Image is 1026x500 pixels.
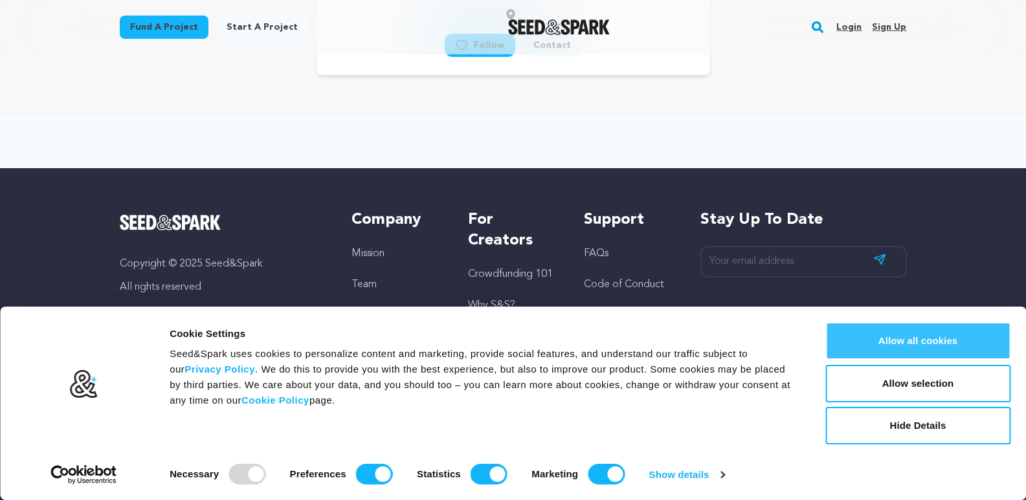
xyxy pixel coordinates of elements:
a: Fund a project [120,16,208,39]
strong: Necessary [170,468,219,479]
h5: Company [351,210,441,230]
p: All rights reserved [120,279,326,295]
a: Mission [351,248,385,259]
p: Copyright © 2025 Seed&Spark [120,256,326,272]
a: Start a project [216,16,308,39]
h5: For Creators [468,210,558,251]
a: Why S&S? [468,300,515,310]
a: Cookie Policy [241,395,309,406]
a: Seed&Spark Homepage [508,19,610,35]
div: Seed&Spark uses cookies to personalize content and marketing, provide social features, and unders... [170,346,796,408]
input: Your email address [700,246,907,277]
a: Team [351,279,377,290]
h5: Support [584,210,674,230]
a: Seed&Spark Homepage [120,215,326,230]
a: Login [836,17,862,38]
strong: Marketing [531,468,578,479]
a: Show details [649,465,724,484]
strong: Statistics [417,468,461,479]
h5: Stay up to date [700,210,907,230]
a: Usercentrics Cookiebot - opens in a new window [27,465,140,484]
button: Hide Details [825,407,1010,444]
img: Seed&Spark Logo [120,215,221,230]
button: Allow all cookies [825,322,1010,360]
a: Privacy Policy [184,364,255,375]
button: Allow selection [825,365,1010,402]
strong: Preferences [290,468,346,479]
div: Cookie Settings [170,326,796,342]
img: logo [69,369,98,399]
a: Code of Conduct [584,279,664,290]
a: Sign up [872,17,906,38]
a: FAQs [584,248,608,259]
img: Seed&Spark Logo Dark Mode [508,19,610,35]
a: Crowdfunding 101 [468,269,553,279]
